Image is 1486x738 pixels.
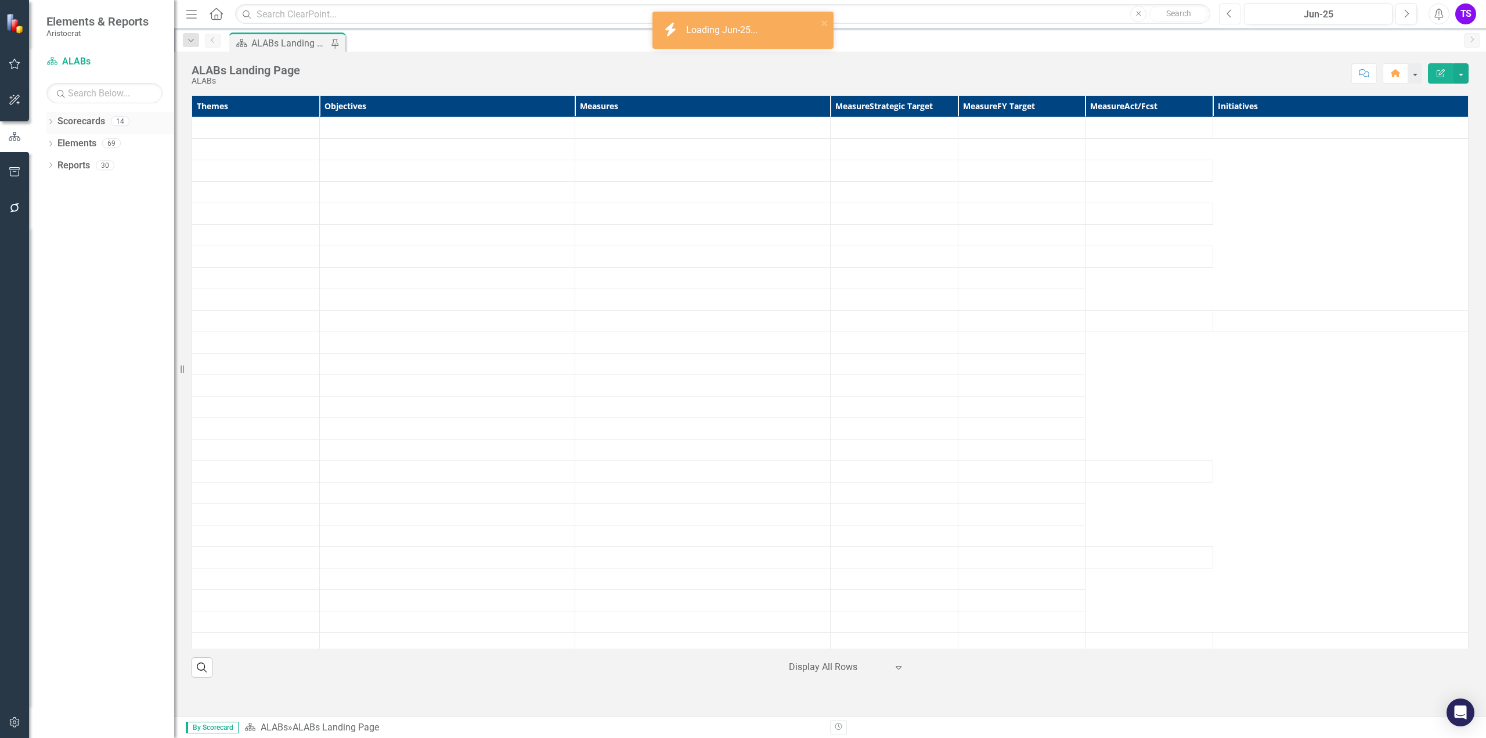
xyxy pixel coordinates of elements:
div: Jun-25 [1248,8,1388,21]
div: Open Intercom Messenger [1447,699,1474,726]
a: ALABs [46,55,163,69]
button: TS [1455,3,1476,24]
div: 30 [96,160,114,170]
div: ALABs Landing Page [251,36,328,51]
input: Search Below... [46,83,163,103]
span: By Scorecard [186,722,239,733]
span: Search [1166,9,1191,18]
div: ALABs [192,77,300,85]
div: 14 [111,117,129,127]
img: ClearPoint Strategy [6,13,27,34]
button: Search [1149,6,1207,22]
button: Jun-25 [1244,3,1393,24]
small: Aristocrat [46,28,149,38]
input: Search ClearPoint... [235,4,1210,24]
a: Reports [57,159,90,172]
a: Elements [57,137,96,150]
button: close [821,16,829,30]
div: ALABs Landing Page [293,722,379,733]
span: Elements & Reports [46,15,149,28]
a: ALABs [261,722,288,733]
div: 69 [102,139,121,149]
div: ALABs Landing Page [192,64,300,77]
div: » [244,721,821,735]
a: Scorecards [57,115,105,128]
div: Loading Jun-25... [686,24,760,37]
